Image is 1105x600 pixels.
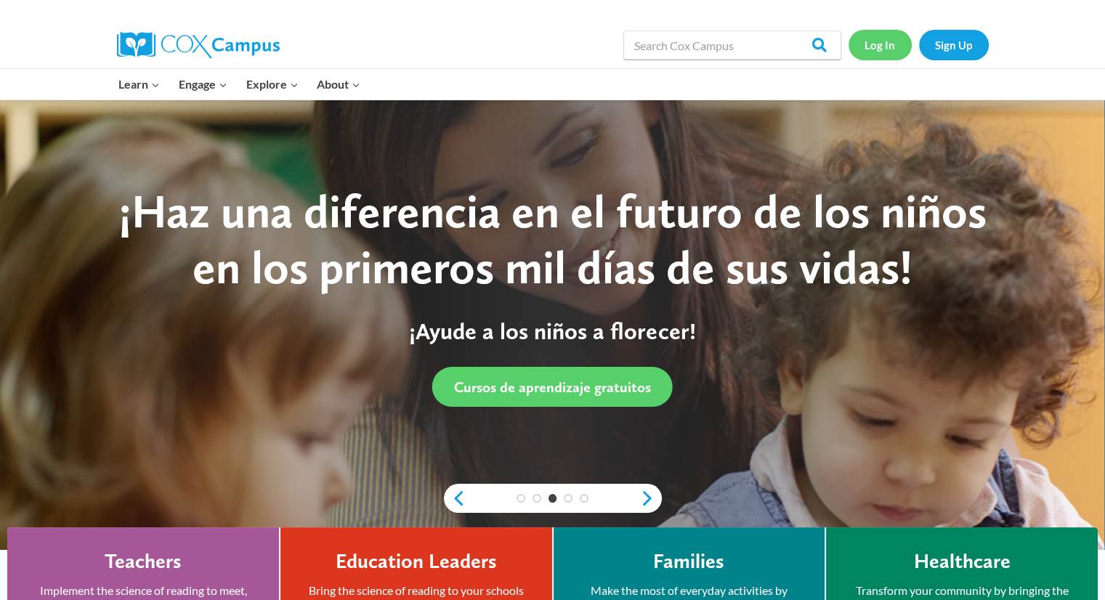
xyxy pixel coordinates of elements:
[849,30,989,60] nav: Secondary Navigation
[580,494,588,503] a: 5
[564,494,572,503] a: 4
[919,30,989,60] a: Sign Up
[307,69,370,100] button: Child menu of About
[623,31,841,60] input: Search Cox Campus
[849,30,912,60] a: Log In
[98,184,1006,296] div: ¡Haz una diferencia en el futuro de los niños en los primeros mil días de sus vidas!
[640,490,662,507] a: next
[533,494,541,503] a: 2
[110,69,370,100] nav: Primary Navigation
[454,378,651,396] span: Cursos de aprendizaje gratuitos
[169,69,237,100] button: Child menu of Engage
[117,32,280,58] img: Cox Campus
[237,69,308,100] button: Child menu of Explore
[517,494,525,503] a: 1
[105,549,182,574] h4: Teachers
[444,490,466,507] a: previous
[444,484,662,513] div: content slider buttons
[110,69,170,100] button: Child menu of Learn
[432,367,673,407] a: Cursos de aprendizaje gratuitos
[98,317,1006,345] p: ¡Ayude a los niños a florecer!
[336,549,497,574] h4: Education Leaders
[913,549,1010,574] h4: Healthcare
[653,549,724,574] h4: Families
[549,494,557,503] a: 3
